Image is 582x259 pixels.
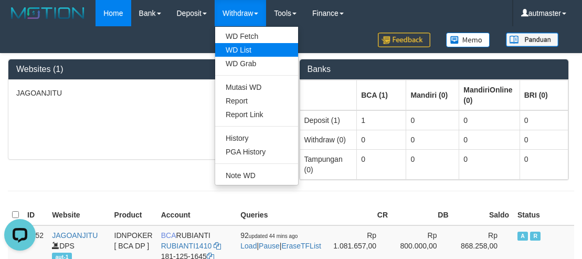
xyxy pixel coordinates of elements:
[506,33,558,47] img: panduan.png
[161,231,176,240] span: BCA
[215,80,298,94] a: Mutasi WD
[16,88,270,98] p: JAGOANJITU
[4,4,36,36] button: Open LiveChat chat widget
[240,231,321,250] span: | |
[308,65,561,74] h3: Banks
[517,232,528,241] span: Active
[249,233,298,239] span: updated 44 mins ago
[520,149,568,179] td: 0
[240,231,298,240] span: 92
[459,110,520,130] td: 0
[459,80,520,110] th: Group: activate to sort column ascending
[16,65,270,74] h3: Websites (1)
[520,130,568,149] td: 0
[520,110,568,130] td: 0
[392,205,452,225] th: DB
[453,205,514,225] th: Saldo
[215,57,298,70] a: WD Grab
[236,205,325,225] th: Queries
[357,149,406,179] td: 0
[23,205,48,225] th: ID
[406,130,459,149] td: 0
[300,80,357,110] th: Group: activate to sort column ascending
[8,5,88,21] img: MOTION_logo.png
[300,110,357,130] td: Deposit (1)
[110,205,157,225] th: Product
[459,149,520,179] td: 0
[300,149,357,179] td: Tampungan (0)
[215,94,298,108] a: Report
[459,130,520,149] td: 0
[300,130,357,149] td: Withdraw (0)
[281,242,321,250] a: EraseTFList
[513,205,574,225] th: Status
[357,80,406,110] th: Group: activate to sort column ascending
[520,80,568,110] th: Group: activate to sort column ascending
[157,205,237,225] th: Account
[259,242,280,250] a: Pause
[215,29,298,43] a: WD Fetch
[215,131,298,145] a: History
[406,149,459,179] td: 0
[52,231,98,240] a: JAGOANJITU
[406,80,459,110] th: Group: activate to sort column ascending
[215,169,298,182] a: Note WD
[325,205,392,225] th: CR
[406,110,459,130] td: 0
[215,108,298,121] a: Report Link
[215,145,298,159] a: PGA History
[48,205,110,225] th: Website
[214,242,221,250] a: Copy RUBIANTI1410 to clipboard
[530,232,541,241] span: Running
[357,110,406,130] td: 1
[240,242,257,250] a: Load
[357,130,406,149] td: 0
[446,33,490,47] img: Button%20Memo.svg
[161,242,211,250] a: RUBIANTI1410
[215,43,298,57] a: WD List
[378,33,430,47] img: Feedback.jpg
